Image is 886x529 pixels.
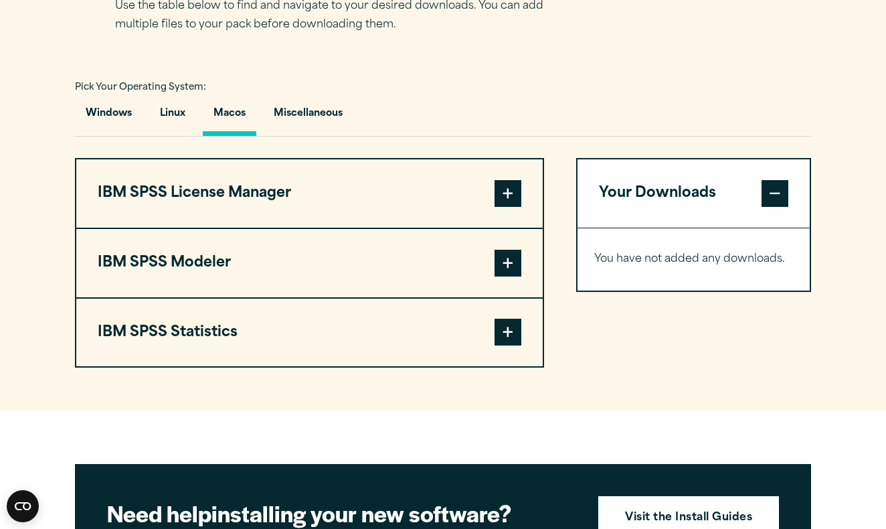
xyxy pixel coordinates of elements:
[76,299,543,367] button: IBM SPSS Statistics
[263,98,353,136] button: Miscellaneous
[75,98,143,136] button: Windows
[203,98,256,136] button: Macos
[7,490,39,522] button: Open CMP widget
[107,498,575,528] h2: installing your new software?
[594,250,793,269] p: You have not added any downloads.
[107,497,211,529] strong: Need help
[149,98,196,136] button: Linux
[578,228,810,291] div: Your Downloads
[75,83,206,92] span: Pick Your Operating System:
[578,159,810,228] button: Your Downloads
[625,510,752,527] strong: Visit the Install Guides
[76,159,543,228] button: IBM SPSS License Manager
[76,229,543,297] button: IBM SPSS Modeler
